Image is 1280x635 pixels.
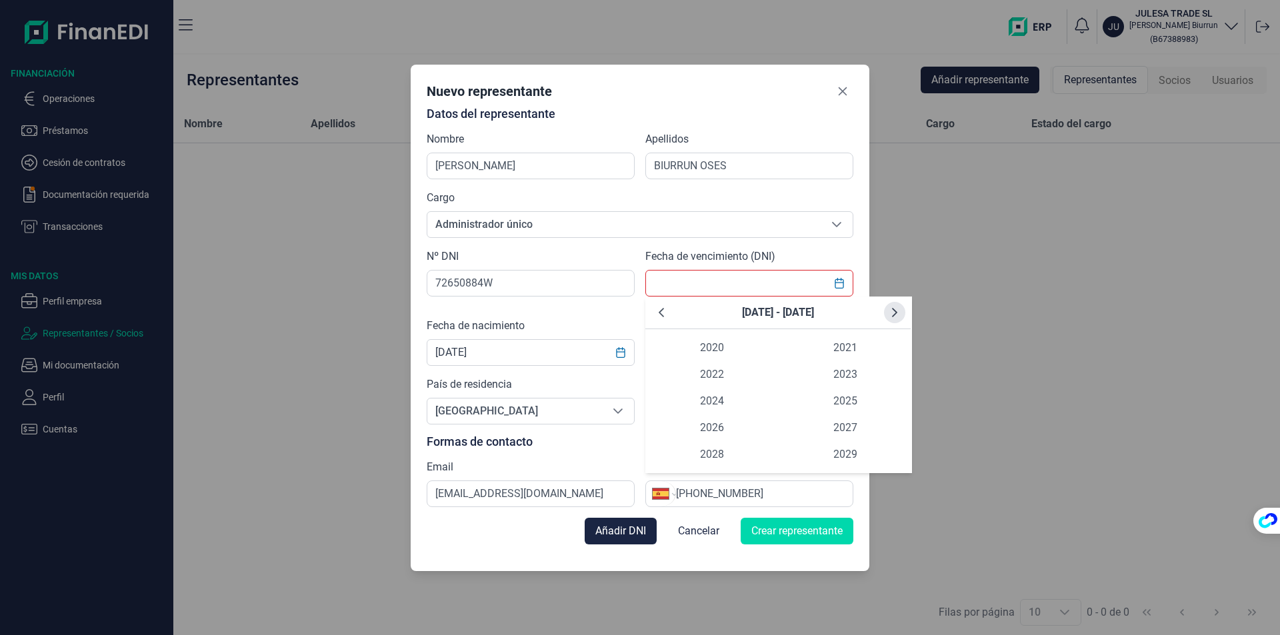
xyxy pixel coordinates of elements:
[884,302,905,323] button: Next Decade
[427,459,453,475] label: Email
[602,398,634,424] div: Seleccione una opción
[427,82,552,101] div: Nuevo representante
[651,302,672,323] button: Previous Decade
[827,271,852,295] button: Choose Date
[427,376,512,392] label: País de residencia
[645,361,779,388] span: 2022
[645,249,775,265] label: Fecha de vencimiento (DNI)
[741,518,853,544] button: Crear representante
[779,361,912,388] span: 2023
[832,81,853,102] button: Close
[645,131,689,147] label: Apellidos
[645,388,779,414] span: 2024
[585,518,657,544] button: Añadir DNI
[678,523,719,539] span: Cancelar
[742,306,814,318] span: [DATE] - [DATE]
[751,523,843,539] span: Crear representante
[645,441,779,468] span: 2028
[608,340,633,364] button: Choose Date
[779,388,912,414] span: 2025
[427,318,525,334] label: Fecha de nacimiento
[645,334,779,361] span: 2020
[427,212,821,237] span: Administrador único
[667,518,730,544] button: Cancelar
[427,107,853,121] p: Datos del representante
[595,523,646,539] span: Añadir DNI
[427,131,464,147] label: Nombre
[427,435,853,448] p: Formas de contacto
[779,414,912,441] span: 2027
[427,190,455,206] label: Cargo
[427,249,459,265] label: Nº DNI
[645,297,912,473] div: Choose Date
[779,441,912,468] span: 2029
[821,212,853,237] div: Seleccione una opción
[427,398,602,424] span: [GEOGRAPHIC_DATA]
[779,334,912,361] span: 2021
[645,414,779,441] span: 2026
